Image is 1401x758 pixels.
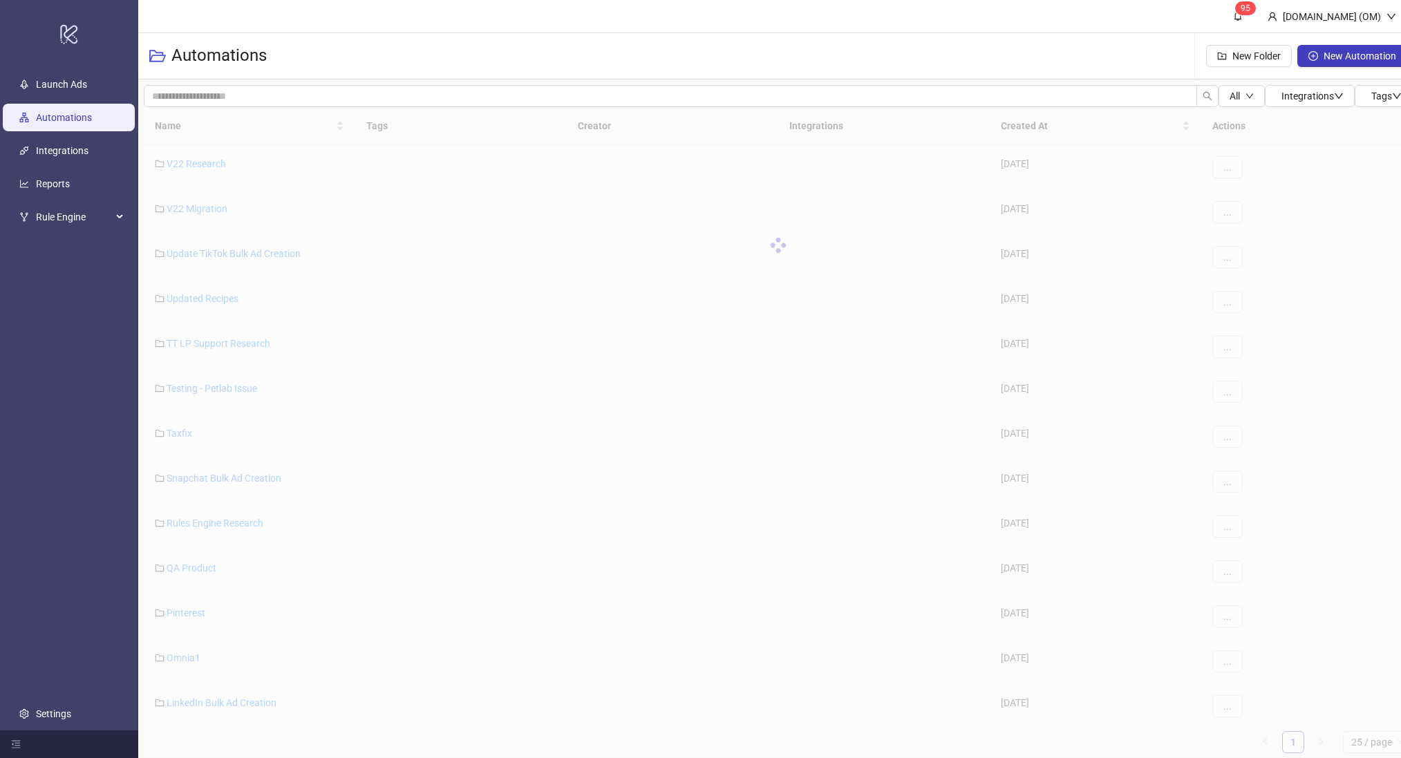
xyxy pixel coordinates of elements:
span: 9 [1241,3,1245,13]
a: Settings [36,708,71,719]
span: 5 [1245,3,1250,13]
span: Rule Engine [36,203,112,231]
button: New Folder [1206,45,1292,67]
span: folder-add [1217,51,1227,61]
button: Alldown [1219,85,1265,107]
span: down [1386,12,1396,21]
div: [DOMAIN_NAME] (OM) [1277,9,1386,24]
span: bell [1233,11,1243,21]
span: search [1203,91,1212,101]
span: menu-fold [11,739,21,749]
a: Launch Ads [36,79,87,90]
span: down [1334,91,1344,101]
sup: 95 [1235,1,1256,15]
span: New Folder [1232,50,1281,61]
span: Integrations [1281,91,1344,102]
a: Integrations [36,145,88,156]
span: fork [19,212,29,222]
span: folder-open [149,48,166,64]
span: user [1268,12,1277,21]
span: down [1245,92,1254,100]
button: Integrationsdown [1265,85,1355,107]
h3: Automations [171,45,267,67]
a: Reports [36,178,70,189]
a: Automations [36,112,92,123]
span: All [1230,91,1240,102]
span: New Automation [1324,50,1396,61]
span: plus-circle [1308,51,1318,61]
